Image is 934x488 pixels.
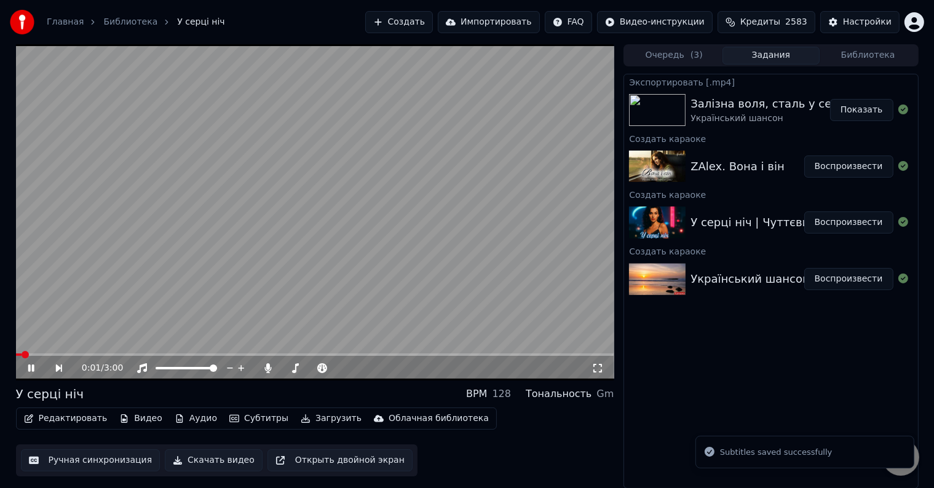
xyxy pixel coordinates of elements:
[177,16,224,28] span: У серці ніч
[466,387,487,401] div: BPM
[843,16,892,28] div: Настройки
[47,16,84,28] a: Главная
[103,16,157,28] a: Библиотека
[804,155,893,178] button: Воспроизвести
[82,362,101,374] span: 0:01
[624,243,917,258] div: Создать караоке
[820,11,900,33] button: Настройки
[526,387,592,401] div: Тональность
[691,112,849,125] div: Український шансон
[596,387,614,401] div: Gm
[820,47,917,65] button: Библиотека
[722,47,820,65] button: Задания
[740,16,780,28] span: Кредиты
[804,268,893,290] button: Воспроизвести
[296,410,366,427] button: Загрузить
[720,446,832,458] div: Subtitles saved successfully
[624,131,917,146] div: Создать караоке
[691,49,703,61] span: ( 3 )
[10,10,34,34] img: youka
[21,449,160,471] button: Ручная синхронизация
[267,449,413,471] button: Открыть двойной экран
[691,158,784,175] div: ZAlex. Вона і він
[47,16,225,28] nav: breadcrumb
[438,11,540,33] button: Импортировать
[389,412,489,425] div: Облачная библиотека
[224,410,293,427] button: Субтитры
[624,74,917,89] div: Экспортировать [.mp4]
[104,362,123,374] span: 3:00
[170,410,222,427] button: Аудио
[830,99,893,121] button: Показать
[365,11,433,33] button: Создать
[624,187,917,202] div: Создать караоке
[545,11,592,33] button: FAQ
[785,16,807,28] span: 2583
[19,410,113,427] button: Редактировать
[597,11,713,33] button: Видео-инструкции
[691,95,849,112] div: Залізна воля, сталь у серці
[165,449,263,471] button: Скачать видео
[114,410,167,427] button: Видео
[493,387,512,401] div: 128
[82,362,111,374] div: /
[691,214,933,231] div: У серці ніч | Чуттєвий поп-хіт у стилі 90-х
[16,385,84,403] div: У серці ніч
[718,11,815,33] button: Кредиты2583
[804,211,893,234] button: Воспроизвести
[625,47,722,65] button: Очередь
